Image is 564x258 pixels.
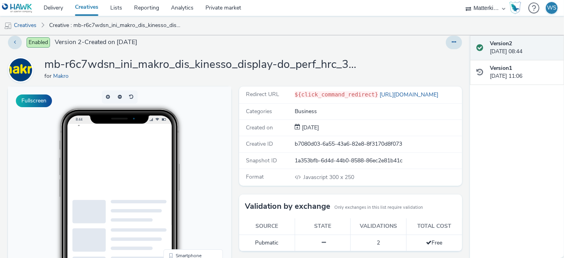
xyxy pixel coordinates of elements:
[246,108,272,115] span: Categories
[27,37,50,48] span: Enabled
[246,173,264,181] span: Format
[300,124,319,132] div: Creation 05 September 2025, 11:06
[303,173,354,181] span: 300 x 250
[246,157,277,164] span: Snapshot ID
[295,108,461,116] div: Business
[377,239,380,246] span: 2
[295,157,461,165] div: 1a353bfb-6d4d-44b0-8588-86ec2e81b41c
[303,173,329,181] span: Javascript
[426,239,442,246] span: Free
[406,218,462,235] th: Total cost
[295,218,351,235] th: State
[490,40,512,47] strong: Version 2
[16,94,52,107] button: Fullscreen
[239,218,295,235] th: Source
[547,2,556,14] div: WS
[157,183,213,193] li: QR Code
[55,38,137,47] span: Version 2 - Created on [DATE]
[168,167,194,171] span: Smartphone
[378,91,442,98] a: [URL][DOMAIN_NAME]
[490,40,558,56] div: [DATE] 08:44
[157,164,213,174] li: Smartphone
[68,31,75,35] span: 8:44
[44,72,53,80] span: for
[45,16,186,35] a: Creative : mb-r6c7wdsn_ini_makro_dis_kinesso_display-do_perf_hrc_300x250_nazomer-mosseloester_tag...
[509,2,524,14] a: Hawk Academy
[245,200,331,212] h3: Validation by exchange
[351,218,407,235] th: Validations
[295,91,378,98] code: ${click_command_redirect}
[2,3,33,13] img: undefined Logo
[490,64,558,81] div: [DATE] 11:06
[44,57,362,72] h1: mb-r6c7wdsn_ini_makro_dis_kinesso_display-do_perf_hrc_300x250_nazomer-mosseloester_tag:D428622435
[168,176,186,181] span: Desktop
[9,58,32,81] img: Makro
[509,2,521,14] img: Hawk Academy
[300,124,319,131] span: [DATE]
[168,186,187,191] span: QR Code
[246,124,273,131] span: Created on
[295,140,461,148] div: b7080d03-6a55-43a6-82e8-8f3170d8f073
[490,64,512,72] strong: Version 1
[53,72,72,80] a: Makro
[239,235,295,251] td: Pubmatic
[335,204,423,211] small: Only exchanges in this list require validation
[4,22,12,30] img: mobile
[157,174,213,183] li: Desktop
[246,140,273,148] span: Creative ID
[246,90,280,98] span: Redirect URL
[8,66,36,73] a: Makro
